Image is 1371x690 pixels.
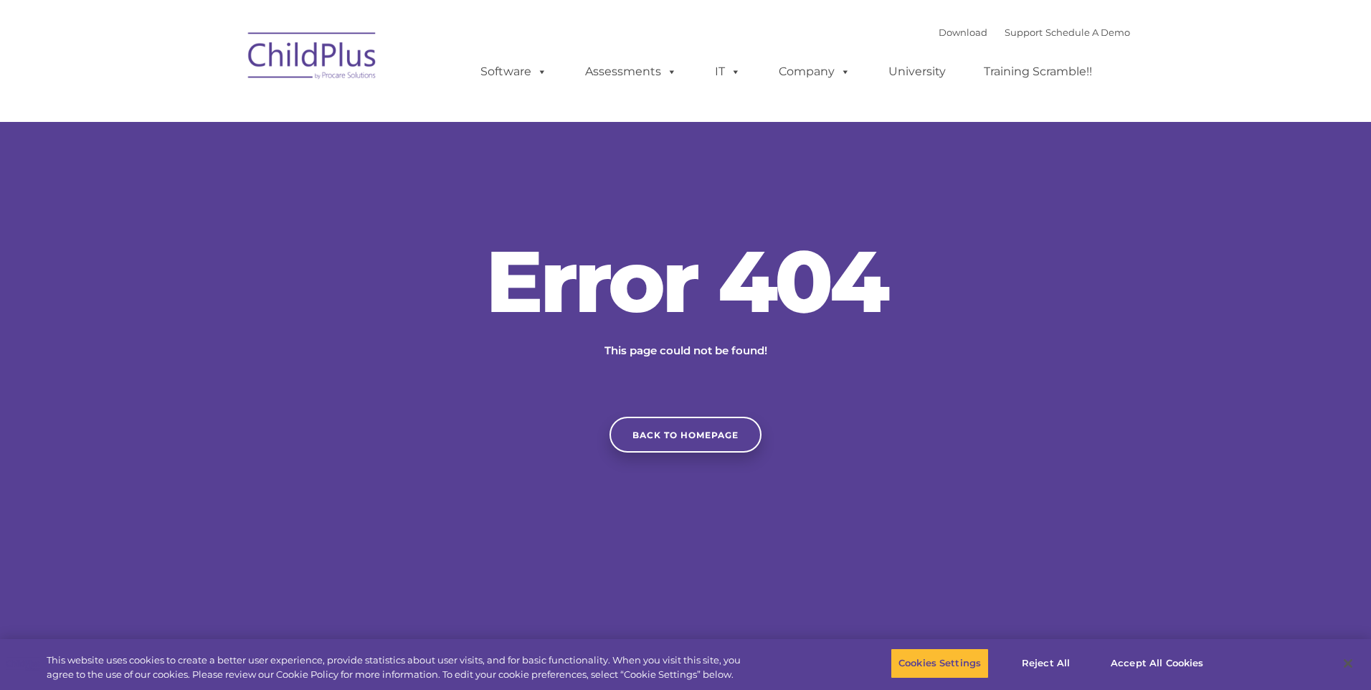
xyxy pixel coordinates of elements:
a: IT [701,57,755,86]
a: Software [466,57,561,86]
div: This website uses cookies to create a better user experience, provide statistics about user visit... [47,653,754,681]
a: Back to homepage [609,417,762,453]
h2: Error 404 [470,238,901,324]
button: Accept All Cookies [1103,648,1211,679]
p: This page could not be found! [535,342,836,359]
img: ChildPlus by Procare Solutions [241,22,384,94]
a: Company [764,57,865,86]
font: | [939,27,1130,38]
a: Training Scramble!! [969,57,1106,86]
a: Assessments [571,57,691,86]
button: Close [1332,648,1364,679]
button: Cookies Settings [891,648,989,679]
button: Reject All [1001,648,1091,679]
a: University [874,57,960,86]
a: Support [1005,27,1043,38]
a: Download [939,27,987,38]
a: Schedule A Demo [1045,27,1130,38]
